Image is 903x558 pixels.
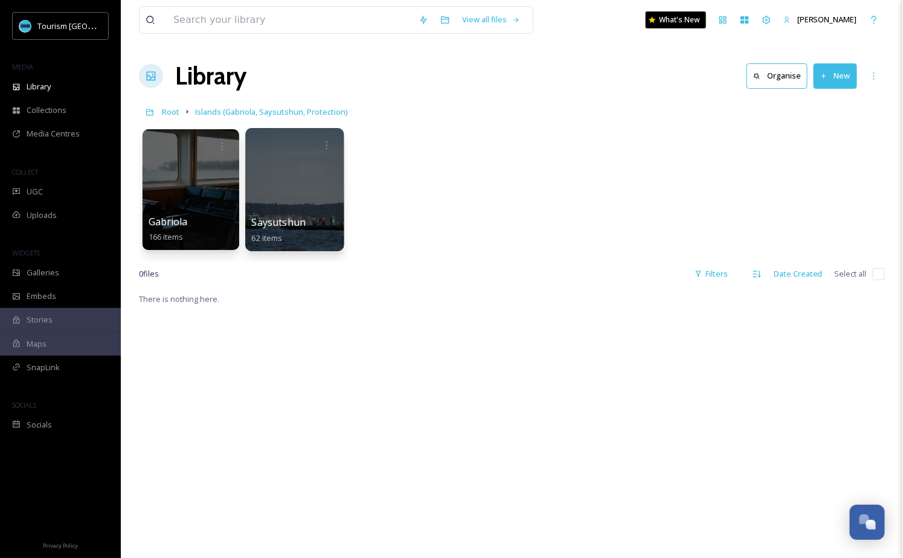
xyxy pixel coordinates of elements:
[12,248,40,257] span: WIDGETS
[162,106,179,117] span: Root
[252,216,306,229] span: Saysutshun
[777,8,863,31] a: [PERSON_NAME]
[195,104,348,119] a: Islands (Gabriola, Saysutshun, Protection)
[149,231,183,242] span: 166 items
[768,262,829,286] div: Date Created
[27,81,51,92] span: Library
[850,505,885,540] button: Open Chat
[167,7,413,33] input: Search your library
[175,58,246,94] a: Library
[12,167,38,176] span: COLLECT
[27,104,66,116] span: Collections
[27,128,80,139] span: Media Centres
[37,20,146,31] span: Tourism [GEOGRAPHIC_DATA]
[646,11,706,28] a: What's New
[797,14,857,25] span: [PERSON_NAME]
[27,338,47,350] span: Maps
[27,267,59,278] span: Galleries
[456,8,527,31] a: View all files
[149,215,187,228] span: Gabriola
[27,290,56,302] span: Embeds
[252,232,283,243] span: 62 items
[12,62,33,71] span: MEDIA
[27,419,52,431] span: Socials
[195,106,348,117] span: Islands (Gabriola, Saysutshun, Protection)
[835,268,867,280] span: Select all
[814,63,857,88] button: New
[27,362,60,373] span: SnapLink
[27,210,57,221] span: Uploads
[747,63,808,88] button: Organise
[19,20,31,32] img: tourism_nanaimo_logo.jpeg
[27,314,53,325] span: Stories
[149,216,187,242] a: Gabriola166 items
[139,293,219,304] span: There is nothing here.
[27,186,43,197] span: UGC
[139,268,159,280] span: 0 file s
[747,63,814,88] a: Organise
[162,104,179,119] a: Root
[12,400,36,409] span: SOCIALS
[43,542,78,550] span: Privacy Policy
[252,217,306,243] a: Saysutshun62 items
[43,537,78,552] a: Privacy Policy
[689,262,734,286] div: Filters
